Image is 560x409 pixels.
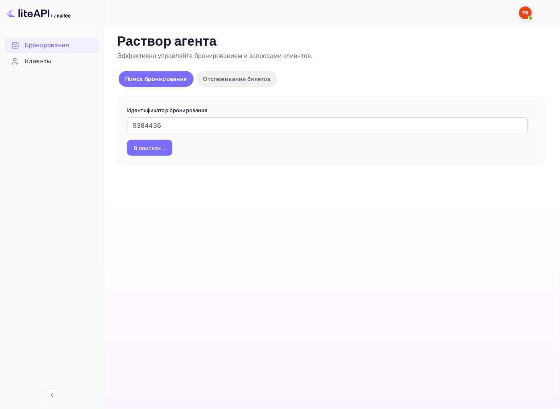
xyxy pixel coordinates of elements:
a: Клиенты [5,54,99,69]
ya-tr-span: Бронирования [25,41,69,50]
a: Бронирования [5,38,99,52]
img: Служба Поддержки Яндекса [519,6,532,19]
ya-tr-span: В поисках... [133,144,166,152]
ya-tr-span: Отслеживание билетов [203,75,271,82]
button: В поисках... [127,140,172,156]
ya-tr-span: Идентификатор бронирования [127,107,208,113]
ya-tr-span: Эффективно управляйте бронированием и запросами клиентов. [117,52,313,60]
img: Логотип LiteAPI [6,6,71,19]
button: Свернуть навигацию [45,388,59,403]
ya-tr-span: Клиенты [25,57,51,66]
ya-tr-span: Раствор агента [117,33,217,50]
ya-tr-span: Поиск бронирования [125,75,187,82]
input: Введите идентификатор бронирования (например, 63782194) [127,117,528,133]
